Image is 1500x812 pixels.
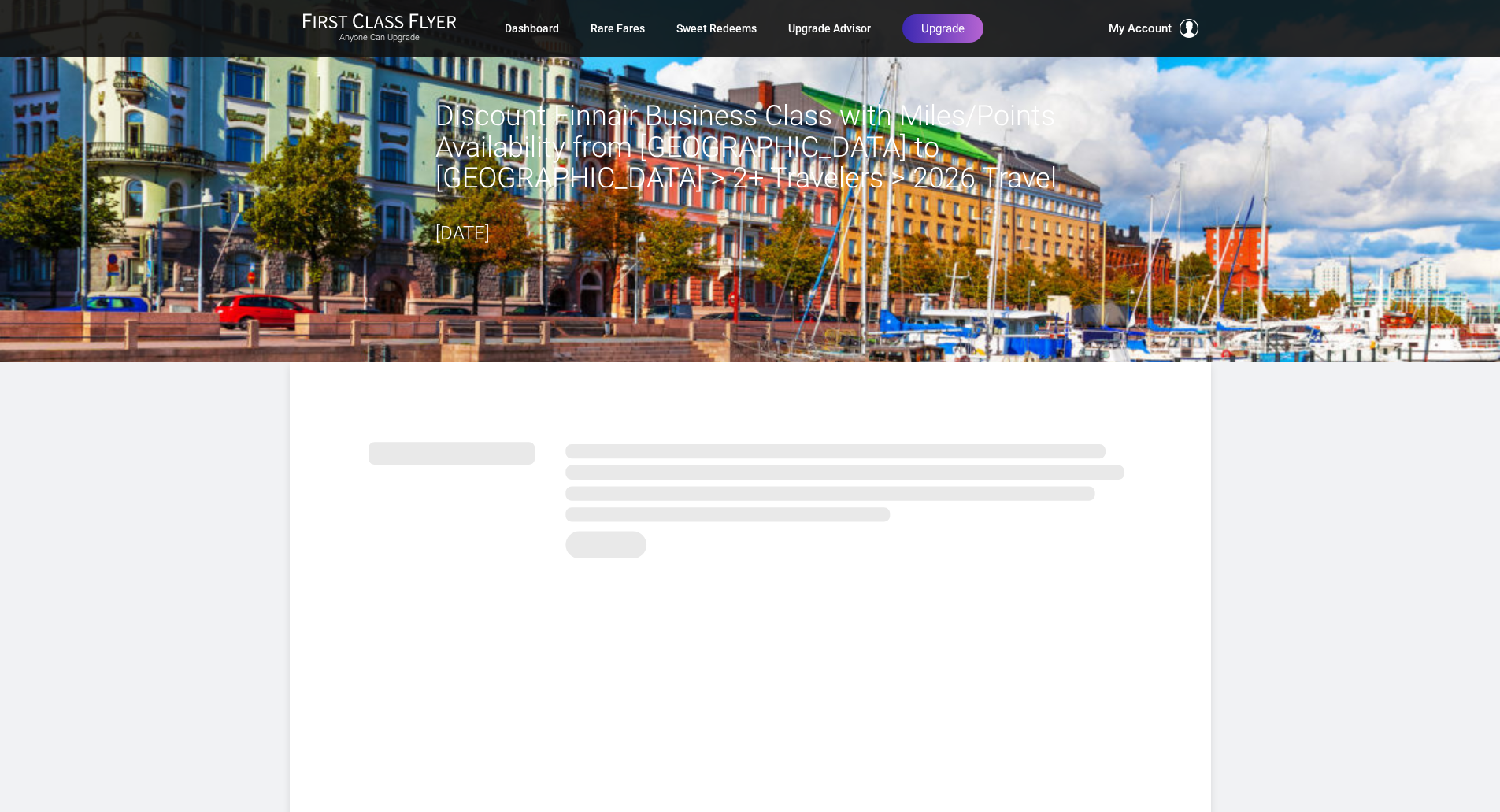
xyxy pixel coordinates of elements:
[676,14,757,43] a: Sweet Redeems
[902,14,983,43] a: Upgrade
[302,13,457,44] a: First Class FlyerAnyone Can Upgrade
[591,14,645,43] a: Rare Fares
[435,101,1065,195] h2: Discount Finnair Business Class with Miles/Points Availability from [GEOGRAPHIC_DATA] to [GEOGRAP...
[1109,19,1198,38] button: My Account
[302,32,457,43] small: Anyone Can Upgrade
[302,13,457,29] img: First Class Flyer
[1109,19,1172,38] span: My Account
[505,14,559,43] a: Dashboard
[435,222,490,244] time: [DATE]
[369,425,1132,567] img: summary.svg
[788,14,871,43] a: Upgrade Advisor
